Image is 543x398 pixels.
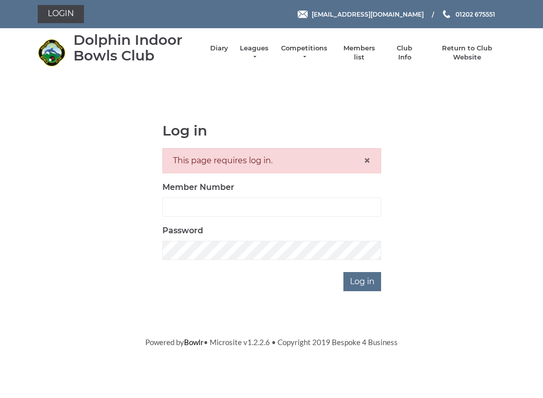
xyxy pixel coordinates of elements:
a: Email [EMAIL_ADDRESS][DOMAIN_NAME] [298,10,424,19]
span: × [364,153,371,168]
img: Email [298,11,308,18]
a: Bowlr [184,338,204,347]
a: Phone us 01202 675551 [441,10,495,19]
span: 01202 675551 [456,10,495,18]
h1: Log in [162,123,381,139]
a: Login [38,5,84,23]
input: Log in [343,272,381,291]
div: Dolphin Indoor Bowls Club [73,32,200,63]
a: Club Info [390,44,419,62]
a: Members list [338,44,380,62]
a: Leagues [238,44,270,62]
a: Return to Club Website [429,44,505,62]
span: [EMAIL_ADDRESS][DOMAIN_NAME] [312,10,424,18]
img: Dolphin Indoor Bowls Club [38,39,65,67]
button: Close [364,155,371,167]
label: Member Number [162,181,234,193]
span: Powered by • Microsite v1.2.2.6 • Copyright 2019 Bespoke 4 Business [145,338,398,347]
a: Competitions [280,44,328,62]
label: Password [162,225,203,237]
a: Diary [210,44,228,53]
div: This page requires log in. [162,148,381,173]
img: Phone us [443,10,450,18]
